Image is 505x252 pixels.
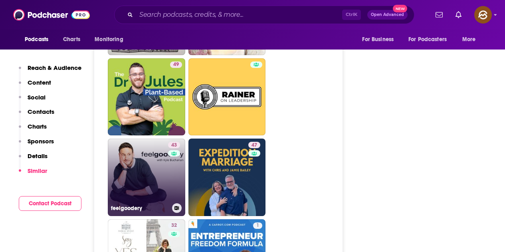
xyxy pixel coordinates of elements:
[252,141,257,149] span: 47
[19,93,46,108] button: Social
[432,8,446,22] a: Show notifications dropdown
[19,108,54,123] button: Contacts
[170,62,182,68] a: 49
[474,6,492,24] span: Logged in as hey85204
[256,222,259,230] span: 1
[108,58,185,136] a: 49
[28,79,51,86] p: Content
[19,64,81,79] button: Reach & Audience
[19,123,47,137] button: Charts
[25,34,48,45] span: Podcasts
[342,10,361,20] span: Ctrl K
[58,32,85,47] a: Charts
[371,13,404,17] span: Open Advanced
[19,196,81,211] button: Contact Podcast
[89,32,133,47] button: open menu
[28,137,54,145] p: Sponsors
[28,167,47,175] p: Similar
[63,34,80,45] span: Charts
[95,34,123,45] span: Monitoring
[28,123,47,130] p: Charts
[28,108,54,115] p: Contacts
[19,152,48,167] button: Details
[462,34,476,45] span: More
[474,6,492,24] img: User Profile
[356,32,404,47] button: open menu
[28,93,46,101] p: Social
[367,10,408,20] button: Open AdvancedNew
[28,152,48,160] p: Details
[171,141,177,149] span: 43
[108,139,185,216] a: 43feelgoodery
[114,6,414,24] div: Search podcasts, credits, & more...
[253,222,262,229] a: 1
[474,6,492,24] button: Show profile menu
[452,8,465,22] a: Show notifications dropdown
[168,142,180,148] a: 43
[19,32,59,47] button: open menu
[173,61,179,69] span: 49
[19,79,51,93] button: Content
[136,8,342,21] input: Search podcasts, credits, & more...
[248,142,260,148] a: 47
[19,167,47,182] button: Similar
[19,137,54,152] button: Sponsors
[408,34,447,45] span: For Podcasters
[168,222,180,229] a: 32
[111,205,169,212] h3: feelgoodery
[188,139,266,216] a: 47
[457,32,486,47] button: open menu
[393,5,407,12] span: New
[403,32,458,47] button: open menu
[28,64,81,71] p: Reach & Audience
[171,222,177,230] span: 32
[362,34,394,45] span: For Business
[13,7,90,22] img: Podchaser - Follow, Share and Rate Podcasts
